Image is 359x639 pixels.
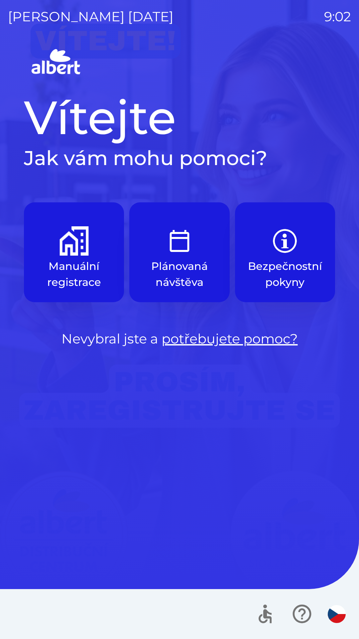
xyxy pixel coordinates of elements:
[162,330,298,347] a: potřebujete pomoc?
[8,7,174,27] p: [PERSON_NAME] [DATE]
[235,202,335,302] button: Bezpečnostní pokyny
[60,226,89,256] img: d73f94ca-8ab6-4a86-aa04-b3561b69ae4e.png
[24,146,335,170] h2: Jak vám mohu pomoci?
[270,226,299,256] img: b85e123a-dd5f-4e82-bd26-90b222bbbbcf.png
[24,202,124,302] button: Manuální registrace
[248,258,322,290] p: Bezpečnostní pokyny
[24,47,335,79] img: Logo
[24,329,335,349] p: Nevybral jste a
[145,258,213,290] p: Plánovaná návštěva
[165,226,194,256] img: e9efe3d3-6003-445a-8475-3fd9a2e5368f.png
[324,7,351,27] p: 9:02
[24,89,335,146] h1: Vítejte
[129,202,229,302] button: Plánovaná návštěva
[328,605,346,623] img: cs flag
[40,258,108,290] p: Manuální registrace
